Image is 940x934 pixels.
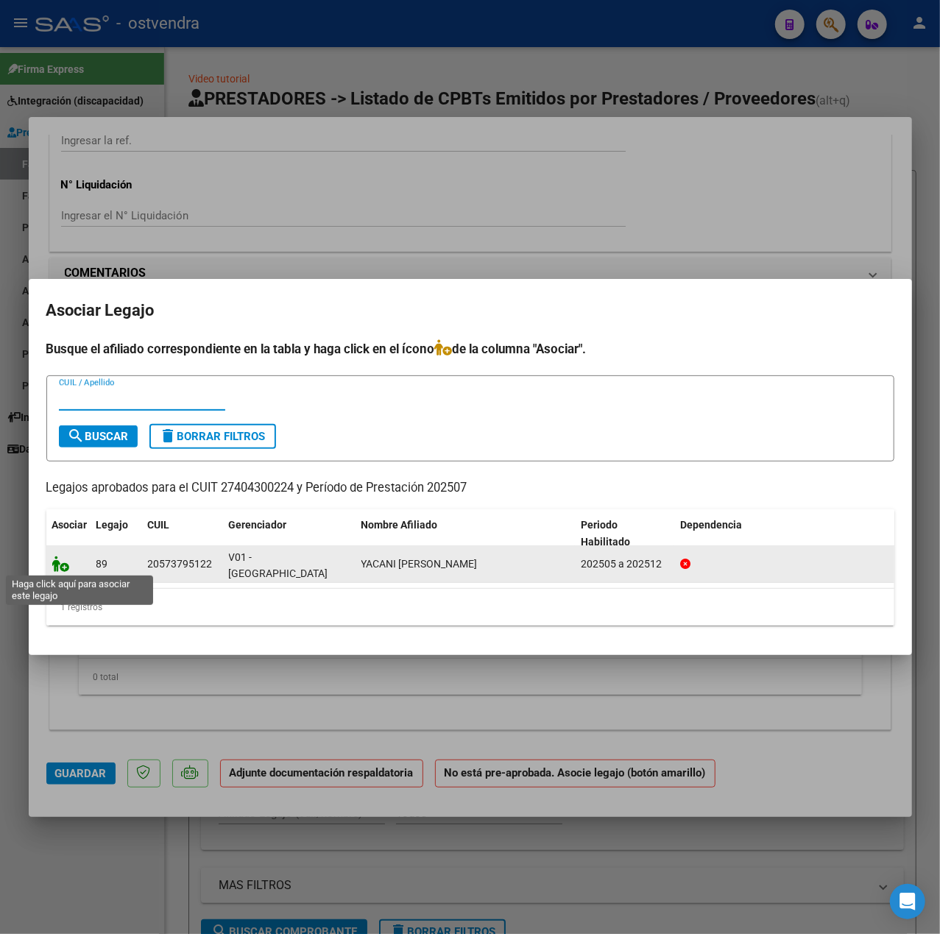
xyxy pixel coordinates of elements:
[46,589,894,626] div: 1 registros
[142,509,223,558] datatable-header-cell: CUIL
[356,509,576,558] datatable-header-cell: Nombre Afiliado
[91,509,142,558] datatable-header-cell: Legajo
[59,425,138,447] button: Buscar
[680,519,742,531] span: Dependencia
[68,430,129,443] span: Buscar
[361,558,478,570] span: YACANI GAEL THOMAS
[223,509,356,558] datatable-header-cell: Gerenciador
[46,509,91,558] datatable-header-cell: Asociar
[581,519,630,548] span: Periodo Habilitado
[46,297,894,325] h2: Asociar Legajo
[96,558,108,570] span: 89
[148,519,170,531] span: CUIL
[229,519,287,531] span: Gerenciador
[148,556,213,573] div: 20573795122
[46,339,894,358] h4: Busque el afiliado correspondiente en la tabla y haga click en el ícono de la columna "Asociar".
[674,509,894,558] datatable-header-cell: Dependencia
[361,519,438,531] span: Nombre Afiliado
[890,884,925,919] div: Open Intercom Messenger
[46,479,894,498] p: Legajos aprobados para el CUIT 27404300224 y Período de Prestación 202507
[52,519,88,531] span: Asociar
[68,427,85,445] mat-icon: search
[581,556,668,573] div: 202505 a 202512
[160,430,266,443] span: Borrar Filtros
[149,424,276,449] button: Borrar Filtros
[229,551,328,580] span: V01 - [GEOGRAPHIC_DATA]
[575,509,674,558] datatable-header-cell: Periodo Habilitado
[160,427,177,445] mat-icon: delete
[96,519,129,531] span: Legajo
